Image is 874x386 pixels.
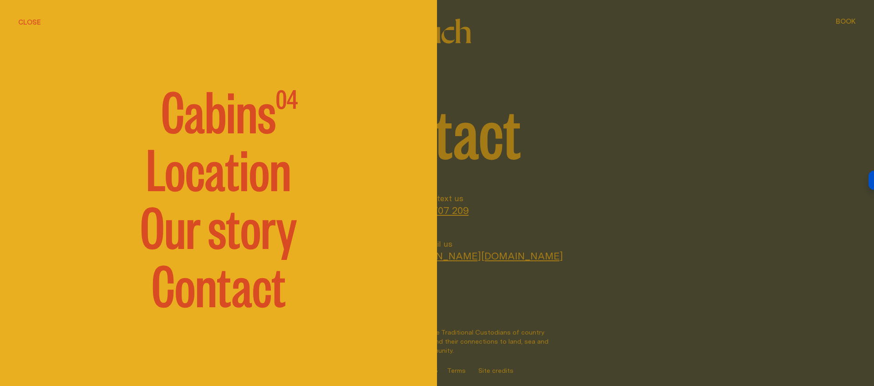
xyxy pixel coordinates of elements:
a: Contact [152,256,286,310]
span: Cabins [161,82,276,137]
a: Our story [140,198,297,252]
span: 04 [276,82,298,137]
a: Location [146,140,291,194]
button: hide menu [18,16,41,27]
a: Cabins 04 [139,82,298,137]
